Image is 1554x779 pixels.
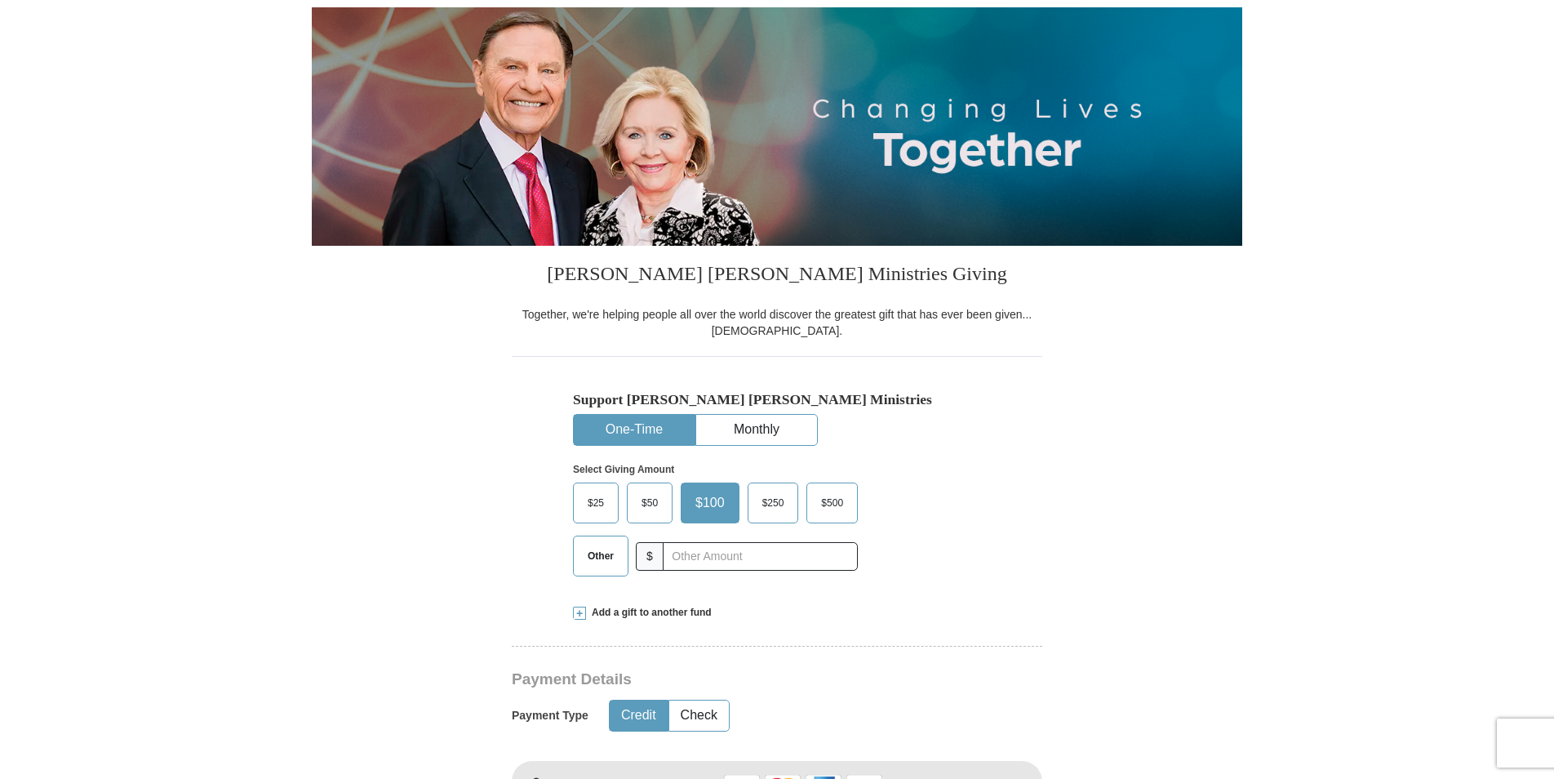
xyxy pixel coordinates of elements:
div: Together, we're helping people all over the world discover the greatest gift that has ever been g... [512,306,1042,339]
span: $ [636,542,664,571]
input: Other Amount [663,542,858,571]
h3: Payment Details [512,670,928,689]
span: $50 [633,491,666,515]
button: Credit [610,701,668,731]
h3: [PERSON_NAME] [PERSON_NAME] Ministries Giving [512,246,1042,306]
h5: Support [PERSON_NAME] [PERSON_NAME] Ministries [573,391,981,408]
span: $100 [687,491,733,515]
span: Add a gift to another fund [586,606,712,620]
span: Other [579,544,622,568]
button: One-Time [574,415,695,445]
button: Monthly [696,415,817,445]
strong: Select Giving Amount [573,464,674,475]
button: Check [669,701,729,731]
span: $250 [754,491,793,515]
span: $500 [813,491,851,515]
h5: Payment Type [512,709,588,723]
span: $25 [579,491,612,515]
